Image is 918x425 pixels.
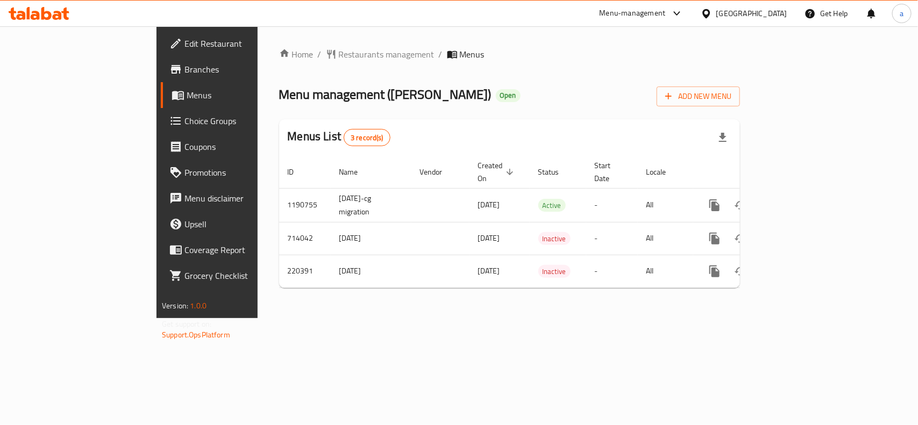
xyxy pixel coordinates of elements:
li: / [439,48,443,61]
span: Active [538,199,566,212]
a: Grocery Checklist [161,263,310,289]
span: Vendor [420,165,457,178]
button: Change Status [728,258,753,284]
div: Inactive [538,265,571,278]
td: - [586,222,638,255]
span: [DATE] [478,264,500,278]
span: Inactive [538,265,571,278]
span: Menus [460,48,485,61]
span: Menus [187,89,301,102]
td: [DATE] [331,222,411,255]
td: All [638,188,693,222]
span: [DATE] [478,231,500,245]
span: Coupons [184,140,301,153]
span: Grocery Checklist [184,269,301,282]
td: All [638,255,693,287]
h2: Menus List [288,128,390,146]
a: Coverage Report [161,237,310,263]
span: 3 record(s) [344,133,390,143]
span: Get support on: [162,317,211,331]
div: Total records count [344,129,390,146]
a: Support.OpsPlatform [162,328,230,342]
a: Edit Restaurant [161,31,310,56]
a: Restaurants management [326,48,435,61]
span: Inactive [538,233,571,245]
nav: breadcrumb [279,48,740,61]
table: enhanced table [279,156,814,288]
span: Choice Groups [184,114,301,127]
span: Name [339,165,372,178]
div: Open [496,89,521,102]
a: Menus [161,82,310,108]
span: Created On [478,159,517,185]
td: - [586,188,638,222]
a: Choice Groups [161,108,310,134]
a: Upsell [161,211,310,237]
span: Status [538,165,573,178]
span: [DATE] [478,198,500,212]
span: Branches [184,63,301,76]
div: Menu-management [600,7,666,20]
button: Add New Menu [657,87,740,106]
span: Start Date [595,159,625,185]
td: [DATE]-cg migration [331,188,411,222]
button: more [702,226,728,251]
a: Menu disclaimer [161,185,310,211]
span: Edit Restaurant [184,37,301,50]
span: Open [496,91,521,100]
button: more [702,192,728,218]
td: [DATE] [331,255,411,287]
button: more [702,258,728,284]
td: All [638,222,693,255]
div: Inactive [538,232,571,245]
th: Actions [693,156,814,189]
a: Coupons [161,134,310,160]
span: Restaurants management [339,48,435,61]
span: Coverage Report [184,243,301,256]
span: a [900,8,903,19]
div: Export file [710,125,736,150]
span: Promotions [184,166,301,179]
span: Add New Menu [665,90,731,103]
button: Change Status [728,192,753,218]
span: Menu disclaimer [184,192,301,205]
li: / [318,48,322,61]
div: [GEOGRAPHIC_DATA] [716,8,787,19]
span: Menu management ( [PERSON_NAME] ) [279,82,492,106]
span: 1.0.0 [190,299,207,313]
td: - [586,255,638,287]
span: Upsell [184,218,301,230]
span: Version: [162,299,188,313]
span: ID [288,165,308,178]
span: Locale [646,165,680,178]
a: Promotions [161,160,310,185]
button: Change Status [728,226,753,251]
a: Branches [161,56,310,82]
